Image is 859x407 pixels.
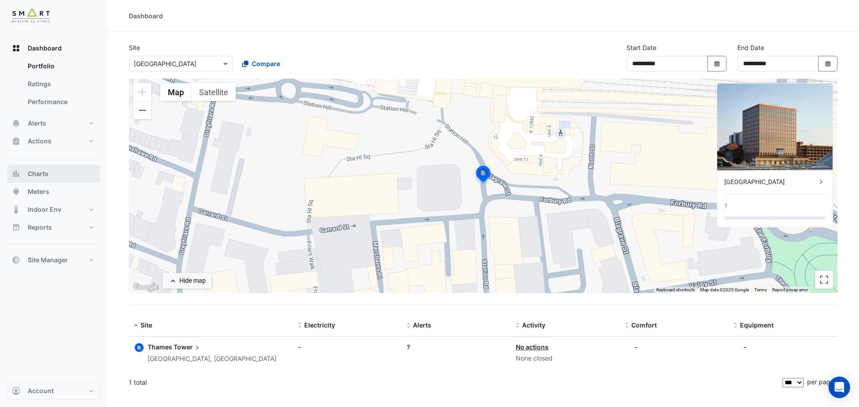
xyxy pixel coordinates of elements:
a: Open this area in Google Maps (opens a new window) [131,281,161,293]
div: ? [724,201,727,211]
button: Meters [7,183,100,201]
div: ? [407,342,505,352]
app-icon: Charts [12,169,21,178]
button: Keyboard shortcuts [656,287,695,293]
a: Report a map error [772,287,808,292]
div: Dashboard [129,11,163,21]
span: Reports [28,223,52,232]
a: Terms (opens in new tab) [754,287,767,292]
label: Start Date [626,43,656,52]
app-icon: Meters [12,187,21,196]
span: Comfort [631,321,657,329]
app-icon: Reports [12,223,21,232]
span: Site Manager [28,256,68,264]
img: Company Logo [11,7,51,25]
span: Dashboard [28,44,62,53]
button: Compare [236,56,286,71]
fa-icon: Select Date [824,60,832,67]
img: site-pin-selected.svg [473,164,493,186]
span: Alerts [28,119,46,128]
app-icon: Site Manager [12,256,21,264]
div: - [298,342,396,352]
span: Alerts [413,321,431,329]
a: Ratings [21,75,100,93]
span: Indoor Env [28,205,61,214]
app-icon: Dashboard [12,44,21,53]
img: Google [131,281,161,293]
div: Dashboard [7,57,100,114]
button: Site Manager [7,251,100,269]
a: Portfolio [21,57,100,75]
span: Site [140,321,152,329]
div: Open Intercom Messenger [829,377,850,398]
div: - [744,342,747,352]
app-icon: Indoor Env [12,205,21,214]
label: End Date [737,43,764,52]
button: Actions [7,132,100,150]
span: Tower [174,342,202,352]
button: Hide map [163,273,212,289]
span: Activity [522,321,545,329]
button: Toggle fullscreen view [815,271,833,289]
app-icon: Alerts [12,119,21,128]
span: per page [807,378,834,386]
span: Account [28,386,54,395]
span: Equipment [740,321,774,329]
button: Indoor Env [7,201,100,218]
span: Electricity [304,321,335,329]
label: Site [129,43,140,52]
div: None closed [516,353,614,364]
button: Account [7,382,100,400]
app-icon: Actions [12,137,21,146]
button: Zoom in [133,83,151,101]
button: Charts [7,165,100,183]
span: Compare [252,59,280,68]
span: Actions [28,137,51,146]
div: [GEOGRAPHIC_DATA] [724,177,816,187]
div: 1 total [129,371,781,394]
span: Map data ©2025 Google [700,287,749,292]
fa-icon: Select Date [713,60,721,67]
img: Thames Tower [717,84,833,170]
a: Performance [21,93,100,111]
button: Dashboard [7,39,100,57]
span: Charts [28,169,48,178]
div: - [635,342,638,352]
button: Zoom out [133,101,151,119]
span: Thames [148,343,172,351]
div: Hide map [179,276,206,285]
button: Alerts [7,114,100,132]
button: Reports [7,218,100,236]
div: [GEOGRAPHIC_DATA], [GEOGRAPHIC_DATA] [148,354,276,364]
button: Show satellite imagery [191,83,236,101]
button: Show street map [160,83,191,101]
a: No actions [516,343,549,351]
span: Meters [28,187,49,196]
